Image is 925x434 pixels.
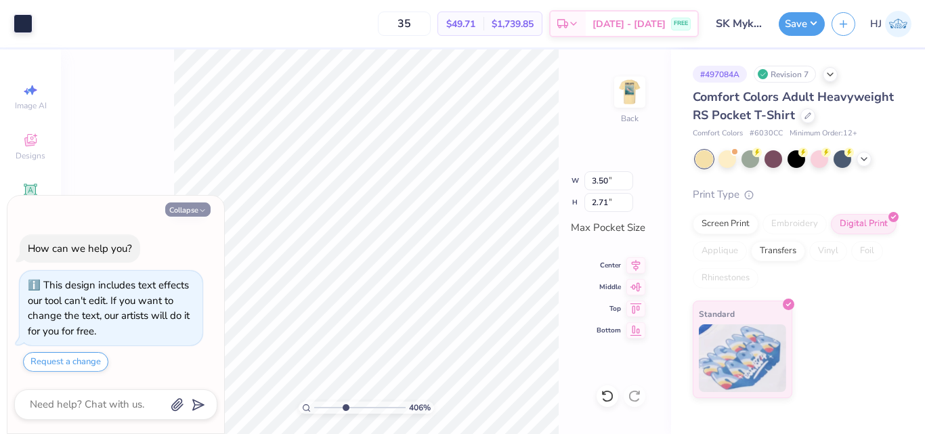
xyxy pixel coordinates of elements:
div: This design includes text effects our tool can't edit. If you want to change the text, our artist... [28,278,190,338]
span: Comfort Colors Adult Heavyweight RS Pocket T-Shirt [693,89,894,123]
span: FREE [674,19,688,28]
button: Collapse [165,202,211,217]
span: Middle [597,282,621,292]
span: Standard [699,307,735,321]
div: Rhinestones [693,268,758,288]
div: Applique [693,241,747,261]
span: Minimum Order: 12 + [790,128,857,139]
span: Top [597,304,621,313]
span: Image AI [15,100,47,111]
div: Digital Print [831,214,897,234]
span: $49.71 [446,17,475,31]
span: # 6030CC [750,128,783,139]
input: Untitled Design [706,10,772,37]
span: Comfort Colors [693,128,743,139]
button: Request a change [23,352,108,372]
div: # 497084A [693,66,747,83]
span: 406 % [409,402,431,414]
span: [DATE] - [DATE] [593,17,666,31]
img: Hughe Josh Cabanete [885,11,911,37]
button: Save [779,12,825,36]
div: Transfers [751,241,805,261]
img: Back [616,79,643,106]
span: HJ [870,16,882,32]
div: Foil [851,241,883,261]
div: Back [621,112,639,125]
div: Embroidery [762,214,827,234]
div: Vinyl [809,241,847,261]
span: $1,739.85 [492,17,534,31]
input: – – [378,12,431,36]
div: Revision 7 [754,66,816,83]
span: Center [597,261,621,270]
div: Print Type [693,187,898,202]
span: Bottom [597,326,621,335]
img: Standard [699,324,786,392]
div: How can we help you? [28,242,132,255]
div: Screen Print [693,214,758,234]
a: HJ [870,11,911,37]
span: Designs [16,150,45,161]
